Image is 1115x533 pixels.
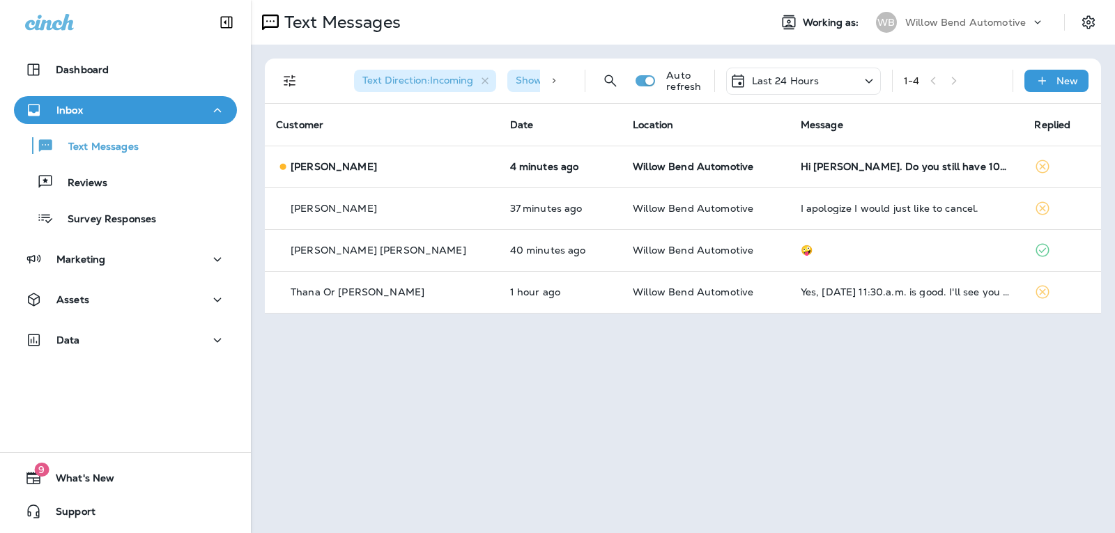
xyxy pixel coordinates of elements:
[597,67,624,95] button: Search Messages
[14,167,237,196] button: Reviews
[801,118,843,131] span: Message
[1076,10,1101,35] button: Settings
[801,203,1013,214] div: I apologize I would just like to cancel.
[14,464,237,492] button: 9What's New
[633,202,753,215] span: Willow Bend Automotive
[14,245,237,273] button: Marketing
[801,286,1013,298] div: Yes, Wed. Oct. 15th at 11:30.a.m. is good. I'll see you tomorrow. Glenn Ellis
[876,12,897,33] div: WB
[42,506,95,523] span: Support
[510,161,611,172] p: Oct 14, 2025 11:55 AM
[904,75,919,86] div: 1 - 4
[56,254,105,265] p: Marketing
[56,64,109,75] p: Dashboard
[633,160,753,173] span: Willow Bend Automotive
[1034,118,1070,131] span: Replied
[633,244,753,256] span: Willow Bend Automotive
[362,74,473,86] span: Text Direction : Incoming
[42,472,114,489] span: What's New
[510,286,611,298] p: Oct 14, 2025 10:54 AM
[801,161,1013,172] div: Hi Cheri. Do you still have 10% off labor? I need a coolant flush/change and oil change on my Toy...
[291,286,424,298] p: Thana Or [PERSON_NAME]
[354,70,496,92] div: Text Direction:Incoming
[291,203,377,214] p: [PERSON_NAME]
[54,141,139,154] p: Text Messages
[14,131,237,160] button: Text Messages
[14,203,237,233] button: Survey Responses
[14,326,237,354] button: Data
[56,294,89,305] p: Assets
[510,203,611,214] p: Oct 14, 2025 11:22 AM
[14,497,237,525] button: Support
[905,17,1026,28] p: Willow Bend Automotive
[291,161,377,172] p: [PERSON_NAME]
[276,118,323,131] span: Customer
[510,118,534,131] span: Date
[14,286,237,314] button: Assets
[801,245,1013,256] div: 🤪
[666,70,702,92] p: Auto refresh
[54,213,156,226] p: Survey Responses
[516,74,684,86] span: Show Start/Stop/Unsubscribe : true
[633,118,673,131] span: Location
[803,17,862,29] span: Working as:
[1056,75,1078,86] p: New
[56,105,83,116] p: Inbox
[34,463,49,477] span: 9
[633,286,753,298] span: Willow Bend Automotive
[510,245,611,256] p: Oct 14, 2025 11:19 AM
[279,12,401,33] p: Text Messages
[276,67,304,95] button: Filters
[507,70,707,92] div: Show Start/Stop/Unsubscribe:true
[56,334,80,346] p: Data
[291,245,466,256] p: [PERSON_NAME] [PERSON_NAME]
[207,8,246,36] button: Collapse Sidebar
[54,177,107,190] p: Reviews
[752,75,820,86] p: Last 24 Hours
[14,96,237,124] button: Inbox
[14,56,237,84] button: Dashboard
